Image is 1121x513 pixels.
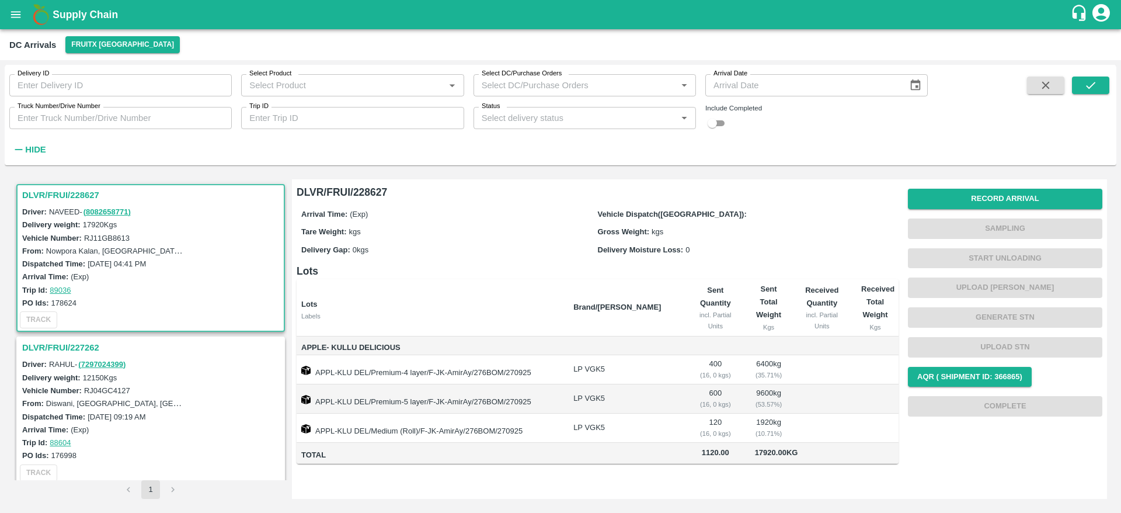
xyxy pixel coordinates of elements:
[564,355,685,384] td: LP VGK5
[22,373,81,382] label: Delivery weight:
[805,286,838,307] b: Received Quantity
[301,449,564,462] span: Total
[700,286,731,307] b: Sent Quantity
[83,207,131,216] a: (8082658771)
[301,366,311,375] img: box
[598,227,650,236] label: Gross Weight:
[301,341,564,355] span: Apple- Kullu Delicious
[249,69,291,78] label: Select Product
[908,189,1102,209] button: Record Arrival
[482,69,562,78] label: Select DC/Purchase Orders
[22,207,47,216] label: Driver:
[564,414,685,443] td: LP VGK5
[904,74,927,96] button: Choose date
[46,246,348,255] label: Nowpora Kalan, [GEOGRAPHIC_DATA], [GEOGRAPHIC_DATA], [GEOGRAPHIC_DATA]
[241,107,464,129] input: Enter Trip ID
[746,414,792,443] td: 1920 kg
[22,360,47,369] label: Driver:
[9,37,56,53] div: DC Arrivals
[49,360,127,369] span: RAHUL -
[301,424,311,434] img: box
[297,184,899,200] h6: DLVR/FRUI/228627
[677,110,692,126] button: Open
[755,322,783,332] div: Kgs
[25,145,46,154] strong: Hide
[755,399,783,410] div: ( 53.57 %)
[685,245,690,254] span: 0
[297,355,564,384] td: APPL-KLU DEL/Premium-4 layer/F-JK-AmirAy/276BOM/270925
[245,78,441,93] input: Select Product
[22,399,44,408] label: From:
[861,322,889,332] div: Kgs
[695,446,736,460] span: 1120.00
[53,9,118,20] b: Supply Chain
[18,102,100,111] label: Truck Number/Drive Number
[652,227,663,236] span: kgs
[83,220,117,229] label: 17920 Kgs
[1070,4,1091,25] div: customer-support
[301,311,564,321] div: Labels
[22,413,85,421] label: Dispatched Time:
[51,299,76,307] label: 178624
[598,210,747,219] label: Vehicle Dispatch([GEOGRAPHIC_DATA]):
[88,259,146,268] label: [DATE] 04:41 PM
[1091,2,1112,27] div: account of current user
[22,425,68,434] label: Arrival Time:
[65,36,180,53] button: Select DC
[705,74,900,96] input: Arrival Date
[713,69,747,78] label: Arrival Date
[482,102,500,111] label: Status
[350,210,368,219] span: (Exp)
[746,384,792,414] td: 9600 kg
[84,234,130,242] label: RJ11GB8613
[22,438,47,447] label: Trip Id:
[22,286,47,294] label: Trip Id:
[22,386,82,395] label: Vehicle Number:
[685,355,746,384] td: 400
[695,370,736,380] div: ( 16, 0 kgs)
[301,300,317,309] b: Lots
[84,386,130,395] label: RJ04GC4127
[598,245,684,254] label: Delivery Moisture Loss:
[9,140,49,160] button: Hide
[83,373,117,382] label: 12150 Kgs
[444,78,459,93] button: Open
[249,102,269,111] label: Trip ID
[53,6,1070,23] a: Supply Chain
[297,384,564,414] td: APPL-KLU DEL/Premium-5 layer/F-JK-AmirAy/276BOM/270925
[9,107,232,129] input: Enter Truck Number/Drive Number
[349,227,361,236] span: kgs
[477,78,658,93] input: Select DC/Purchase Orders
[695,310,736,331] div: incl. Partial Units
[22,188,283,203] h3: DLVR/FRUI/228627
[46,398,325,408] label: Diswani, [GEOGRAPHIC_DATA], [GEOGRAPHIC_DATA] , [GEOGRAPHIC_DATA]
[695,428,736,439] div: ( 16, 0 kgs)
[301,210,347,219] label: Arrival Time:
[18,69,49,78] label: Delivery ID
[755,428,783,439] div: ( 10.71 %)
[141,480,160,499] button: page 1
[801,310,843,331] div: incl. Partial Units
[755,448,798,457] span: 17920.00 Kg
[705,103,928,113] div: Include Completed
[685,414,746,443] td: 120
[297,414,564,443] td: APPL-KLU DEL/Medium (Roll)/F-JK-AmirAy/276BOM/270925
[755,370,783,380] div: ( 35.71 %)
[22,340,283,355] h3: DLVR/FRUI/227262
[297,263,899,279] h6: Lots
[22,220,81,229] label: Delivery weight:
[861,285,894,320] b: Received Total Weight
[71,272,89,281] label: (Exp)
[756,285,781,320] b: Sent Total Weight
[2,1,29,28] button: open drawer
[9,74,232,96] input: Enter Delivery ID
[88,413,145,421] label: [DATE] 09:19 AM
[677,78,692,93] button: Open
[49,207,132,216] span: NAVEED -
[695,399,736,410] div: ( 16, 0 kgs)
[22,299,49,307] label: PO Ids:
[22,272,68,281] label: Arrival Time:
[50,286,71,294] a: 89036
[573,303,661,311] b: Brand/[PERSON_NAME]
[301,395,311,404] img: box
